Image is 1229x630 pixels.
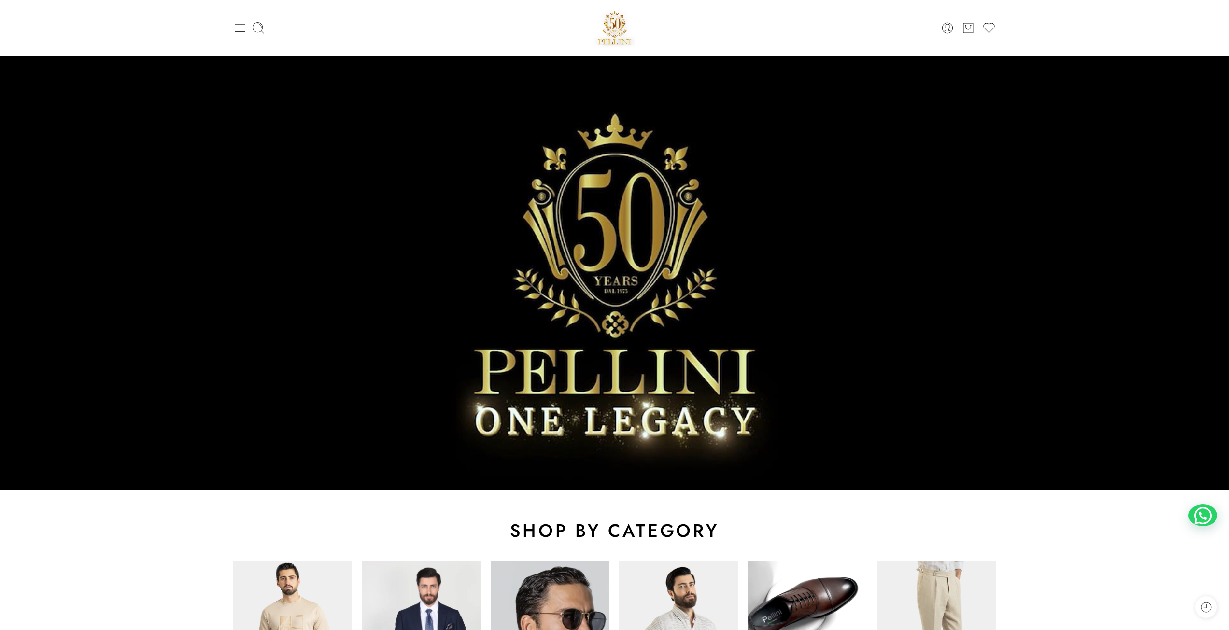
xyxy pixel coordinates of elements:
[982,21,996,35] a: Wishlist
[594,7,636,48] img: Pellini
[961,21,975,35] a: Cart
[594,7,636,48] a: Pellini -
[941,21,954,35] a: Login / Register
[233,519,996,542] h2: shop by category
